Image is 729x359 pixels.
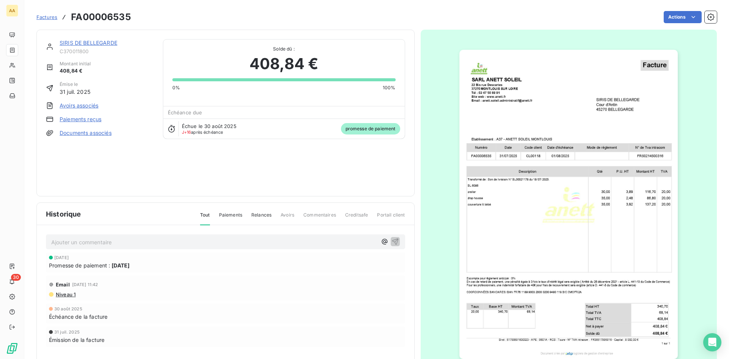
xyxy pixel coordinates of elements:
[172,46,396,52] span: Solde dû :
[281,212,294,225] span: Avoirs
[459,50,678,359] img: invoice_thumbnail
[54,330,80,334] span: 31 juil. 2025
[54,307,82,311] span: 30 août 2025
[6,342,18,354] img: Logo LeanPay
[664,11,702,23] button: Actions
[60,48,154,54] span: C370011800
[60,88,90,96] span: 31 juil. 2025
[219,212,242,225] span: Paiements
[251,212,271,225] span: Relances
[11,274,21,281] span: 30
[345,212,368,225] span: Creditsafe
[182,130,191,135] span: J+16
[54,255,69,260] span: [DATE]
[49,313,107,321] span: Échéance de la facture
[112,261,129,269] span: [DATE]
[49,261,110,269] span: Promesse de paiement :
[36,14,57,20] span: Factures
[383,84,396,91] span: 100%
[182,130,223,134] span: après échéance
[703,333,721,351] div: Open Intercom Messenger
[168,109,202,115] span: Échéance due
[46,209,81,219] span: Historique
[60,40,117,46] a: SIRIS DE BELLEGARDE
[341,123,400,134] span: promesse de paiement
[49,336,104,344] span: Émission de la facture
[60,129,112,137] a: Documents associés
[60,67,91,75] span: 408,84 €
[200,212,210,225] span: Tout
[172,84,180,91] span: 0%
[71,10,131,24] h3: FA00006535
[182,123,237,129] span: Échue le 30 août 2025
[36,13,57,21] a: Factures
[60,81,90,88] span: Émise le
[55,291,76,297] span: Niveau 1
[56,282,70,288] span: Email
[6,5,18,17] div: AA
[60,115,101,123] a: Paiements reçus
[303,212,336,225] span: Commentaires
[72,282,98,287] span: [DATE] 11:42
[60,102,98,109] a: Avoirs associés
[249,52,318,75] span: 408,84 €
[60,60,91,67] span: Montant initial
[377,212,405,225] span: Portail client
